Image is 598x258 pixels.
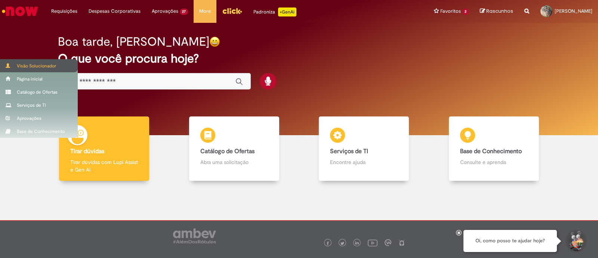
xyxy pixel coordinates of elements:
[51,7,77,15] span: Requisições
[169,116,299,181] a: Catálogo de Ofertas Abra uma solicitação
[440,7,461,15] span: Favoritos
[222,5,242,16] img: click_logo_yellow_360x200.png
[385,239,391,246] img: logo_footer_workplace.png
[200,158,268,166] p: Abra uma solicitação
[460,158,528,166] p: Consulte e aprenda
[330,158,398,166] p: Encontre ajuda
[368,238,377,248] img: logo_footer_youtube.png
[200,148,255,155] b: Catálogo de Ofertas
[555,8,592,14] span: [PERSON_NAME]
[152,7,178,15] span: Aprovações
[398,239,405,246] img: logo_footer_naosei.png
[480,8,513,15] a: Rascunhos
[58,35,209,48] h2: Boa tarde, [PERSON_NAME]
[429,116,559,181] a: Base de Conhecimento Consulte e aprenda
[58,52,540,65] h2: O que você procura hoje?
[355,241,359,246] img: logo_footer_linkedin.png
[89,7,141,15] span: Despesas Corporativas
[330,148,368,155] b: Serviços de TI
[278,7,296,16] p: +GenAi
[253,7,296,16] div: Padroniza
[1,4,39,19] img: ServiceNow
[486,7,513,15] span: Rascunhos
[340,242,344,245] img: logo_footer_twitter.png
[39,116,169,181] a: Tirar dúvidas Tirar dúvidas com Lupi Assist e Gen Ai
[180,9,188,15] span: 27
[70,148,104,155] b: Tirar dúvidas
[70,158,138,173] p: Tirar dúvidas com Lupi Assist e Gen Ai
[199,7,211,15] span: More
[564,230,587,252] button: Iniciar Conversa de Suporte
[299,116,429,181] a: Serviços de TI Encontre ajuda
[209,36,220,47] img: happy-face.png
[326,242,330,245] img: logo_footer_facebook.png
[463,230,557,252] div: Oi, como posso te ajudar hoje?
[173,228,216,243] img: logo_footer_ambev_rotulo_gray.png
[462,9,469,15] span: 2
[460,148,522,155] b: Base de Conhecimento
